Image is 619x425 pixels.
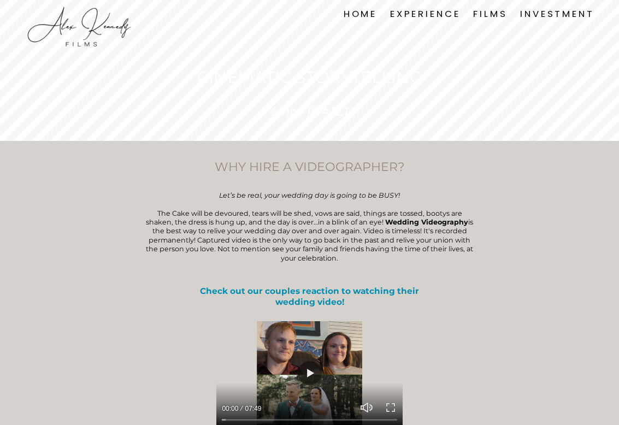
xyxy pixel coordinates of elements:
[197,67,422,87] span: CINEMATIC STORYTELLING
[520,7,594,21] a: INVESTMENT
[219,191,400,199] em: Let’s be real, your wedding day is going to be BUSY!
[390,7,460,21] a: EXPERIENCE
[25,5,134,49] img: Alex Kennedy Films
[344,7,377,21] a: HOME
[271,104,348,119] em: Since [DATE]
[473,7,507,21] a: FILMS
[222,403,241,414] div: Current time
[145,191,474,263] p: The Cake will be devoured, tears will be shed, vows are said, things are tossed, bootys are shake...
[222,416,397,423] input: Seek
[241,403,264,414] div: Duration
[25,5,134,23] a: Alex Kennedy Films
[145,159,474,175] h4: WHY HIRE A VIDEOGRAPHER?
[385,218,468,226] strong: Wedding Videography
[200,286,421,307] strong: Check out our couples reaction to watching their wedding video!
[298,361,322,385] button: Play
